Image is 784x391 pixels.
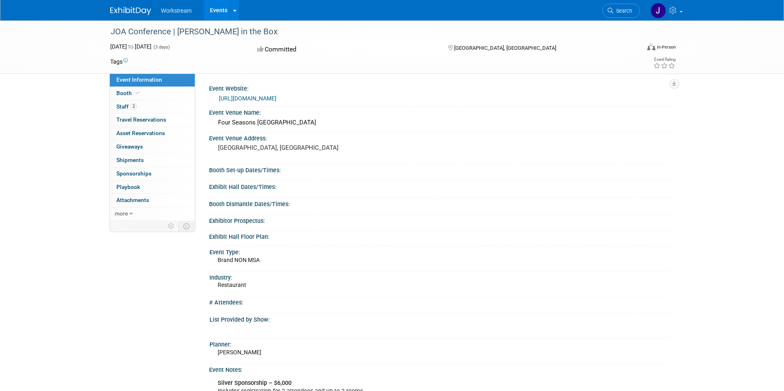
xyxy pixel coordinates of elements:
img: Jacob Davis [650,3,666,18]
div: Committed [255,42,435,57]
span: Travel Reservations [116,116,166,123]
span: Workstream [161,7,192,14]
a: Playbook [110,181,195,194]
a: Booth [110,87,195,100]
div: JOA Conference | [PERSON_NAME] in the Box [108,24,628,39]
a: Asset Reservations [110,127,195,140]
div: # Attendees: [209,296,674,307]
a: Shipments [110,154,195,167]
span: Staff [116,103,137,110]
div: In-Person [657,44,676,50]
a: [URL][DOMAIN_NAME] [219,95,276,102]
div: Four Seasons [GEOGRAPHIC_DATA] [215,116,668,129]
div: Booth Set-up Dates/Times: [209,164,674,174]
td: Tags [110,58,128,66]
div: Event Type: [209,246,670,256]
span: Restaurant [218,282,246,288]
div: Exhibitor Prospectus: [209,215,674,225]
span: Asset Reservations [116,130,165,136]
span: Playbook [116,184,140,190]
div: Exhibit Hall Floor Plan: [209,231,674,241]
div: Event Notes: [209,364,674,374]
i: Booth reservation complete [136,91,140,95]
span: Sponsorships [116,170,151,177]
a: Search [602,4,640,18]
span: Booth [116,90,141,96]
a: Sponsorships [110,167,195,180]
img: ExhibitDay [110,7,151,15]
div: Event Rating [653,58,675,62]
span: Attachments [116,197,149,203]
td: Personalize Event Tab Strip [164,221,178,231]
img: Format-Inperson.png [647,44,655,50]
a: Attachments [110,194,195,207]
div: Planner: [209,338,670,349]
span: Giveaways [116,143,143,150]
div: Booth Dismantle Dates/Times: [209,198,674,208]
span: to [127,43,135,50]
span: [GEOGRAPHIC_DATA], [GEOGRAPHIC_DATA] [454,45,556,51]
span: more [115,210,128,217]
a: Giveaways [110,140,195,153]
span: [DATE] [DATE] [110,43,151,50]
span: Event Information [116,76,162,83]
span: Brand NON MSA [218,257,260,263]
span: Shipments [116,157,144,163]
div: Industry: [209,271,670,282]
a: more [110,207,195,220]
div: Event Venue Address: [209,132,674,142]
a: Travel Reservations [110,113,195,127]
b: Silver Sponsorship – $6,000 [218,380,292,387]
span: Search [613,8,632,14]
span: 2 [131,103,137,109]
div: Event Format [592,42,676,55]
div: Event Website: [209,82,674,93]
div: List Provided by Show: [209,313,670,324]
a: Staff2 [110,100,195,113]
td: Toggle Event Tabs [178,221,195,231]
div: Event Venue Name: [209,107,674,117]
span: [PERSON_NAME] [218,349,261,355]
div: Exhibit Hall Dates/Times: [209,181,674,191]
span: (3 days) [153,44,170,50]
a: Event Information [110,73,195,87]
pre: [GEOGRAPHIC_DATA], [GEOGRAPHIC_DATA] [218,144,394,151]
